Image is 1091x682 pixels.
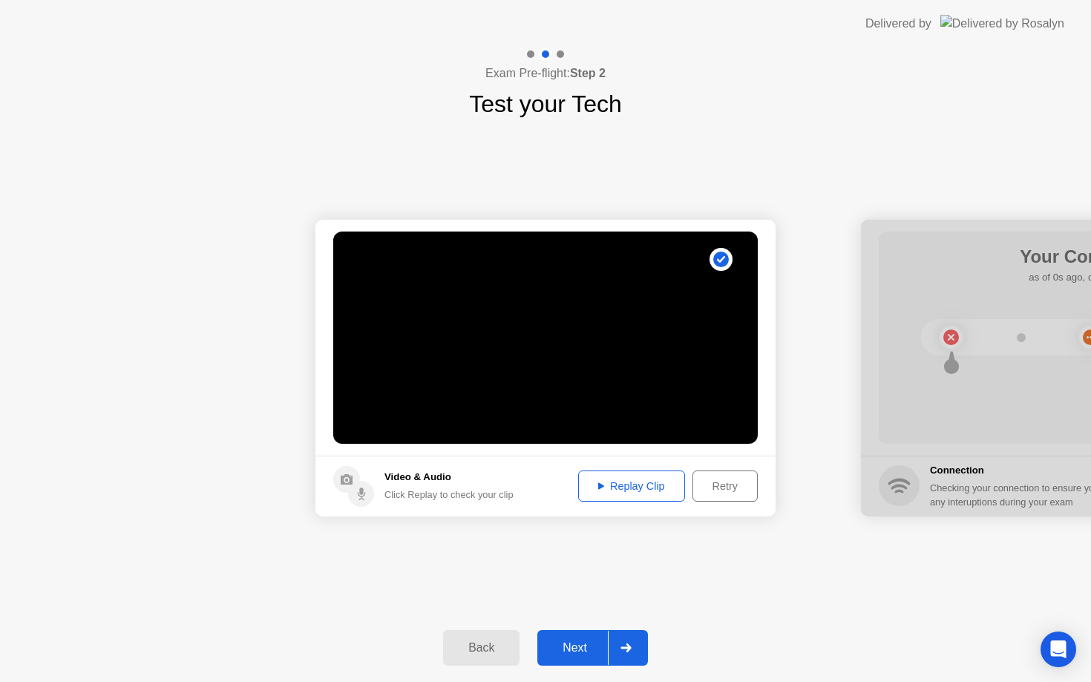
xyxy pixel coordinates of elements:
[940,15,1064,32] img: Delivered by Rosalyn
[1041,632,1076,667] div: Open Intercom Messenger
[865,15,931,33] div: Delivered by
[542,641,608,655] div: Next
[469,86,622,122] h1: Test your Tech
[583,480,680,492] div: Replay Clip
[698,480,753,492] div: Retry
[384,488,514,502] div: Click Replay to check your clip
[384,470,514,485] h5: Video & Audio
[448,641,515,655] div: Back
[443,630,520,666] button: Back
[578,470,685,502] button: Replay Clip
[570,67,606,79] b: Step 2
[692,470,758,502] button: Retry
[485,65,606,82] h4: Exam Pre-flight:
[537,630,648,666] button: Next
